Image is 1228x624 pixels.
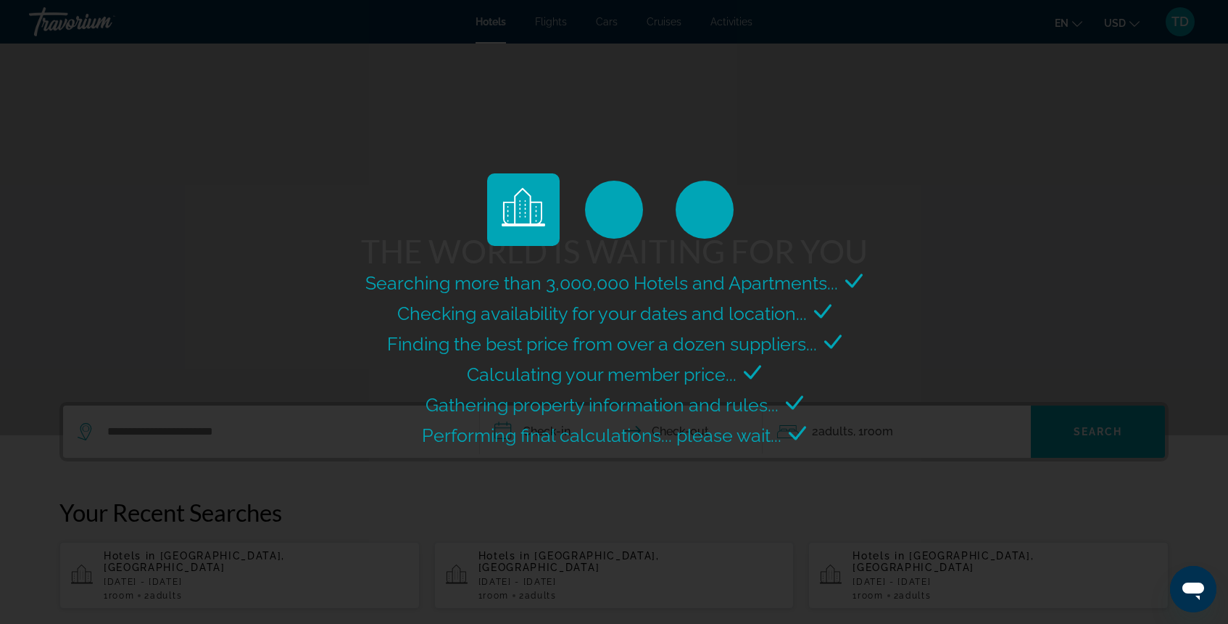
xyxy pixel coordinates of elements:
span: Gathering property information and rules... [426,394,779,416]
span: Calculating your member price... [467,364,737,385]
iframe: Button to launch messaging window [1170,566,1216,612]
span: Performing final calculations... please wait... [422,424,781,446]
span: Searching more than 3,000,000 Hotels and Apartments... [365,272,838,294]
span: Checking availability for your dates and location... [397,303,807,324]
span: Finding the best price from over a dozen suppliers... [387,333,817,355]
